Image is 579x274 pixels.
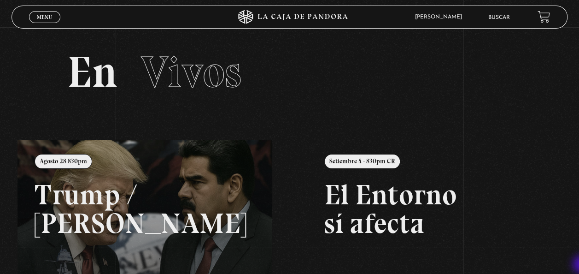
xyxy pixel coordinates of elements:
[141,46,241,98] span: Vivos
[410,14,471,20] span: [PERSON_NAME]
[67,50,512,94] h2: En
[538,11,550,23] a: View your shopping cart
[488,15,510,20] a: Buscar
[34,22,56,29] span: Cerrar
[37,14,52,20] span: Menu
